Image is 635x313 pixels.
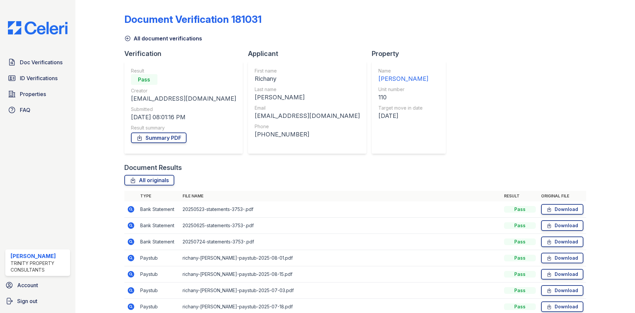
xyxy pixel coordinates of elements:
[138,218,180,234] td: Bank Statement
[3,279,73,292] a: Account
[138,266,180,283] td: Paystub
[541,301,583,312] a: Download
[180,201,501,218] td: 20250523-statements-3753-.pdf
[255,86,360,93] div: Last name
[138,201,180,218] td: Bank Statement
[378,74,428,83] div: [PERSON_NAME]
[255,130,360,139] div: [PHONE_NUMBER]
[17,281,38,289] span: Account
[131,106,236,113] div: Submitted
[180,283,501,299] td: richany-[PERSON_NAME]-paystub-2025-07-03.pdf
[131,87,236,94] div: Creator
[138,191,180,201] th: Type
[138,250,180,266] td: Paystub
[5,56,70,69] a: Doc Verifications
[180,250,501,266] td: richany-[PERSON_NAME]-paystub-2025-08-01.pdf
[255,123,360,130] div: Phone
[538,191,586,201] th: Original file
[20,106,30,114] span: FAQ
[5,72,70,85] a: ID Verifications
[255,68,360,74] div: First name
[124,49,248,58] div: Verification
[17,297,37,305] span: Sign out
[131,132,187,143] a: Summary PDF
[124,13,262,25] div: Document Verification 181031
[131,113,236,122] div: [DATE] 08:01:16 PM
[248,49,372,58] div: Applicant
[378,105,428,111] div: Target move in date
[3,21,73,34] img: CE_Logo_Blue-a8612792a0a2168367f1c8372b55b34899dd931a85d93a1a3d3e32e68fde9ad4.png
[378,93,428,102] div: 110
[180,218,501,234] td: 20250625-statements-3753-.pdf
[138,234,180,250] td: Bank Statement
[378,111,428,121] div: [DATE]
[131,68,236,74] div: Result
[504,303,536,310] div: Pass
[124,34,202,42] a: All document verifications
[504,287,536,294] div: Pass
[255,105,360,111] div: Email
[131,94,236,103] div: [EMAIL_ADDRESS][DOMAIN_NAME]
[504,271,536,278] div: Pass
[504,206,536,213] div: Pass
[541,285,583,296] a: Download
[131,74,157,85] div: Pass
[11,260,67,273] div: Trinity Property Consultants
[5,87,70,101] a: Properties
[180,234,501,250] td: 20250724-statements-3753-.pdf
[20,58,63,66] span: Doc Verifications
[541,204,583,215] a: Download
[501,191,538,201] th: Result
[378,68,428,83] a: Name [PERSON_NAME]
[541,220,583,231] a: Download
[504,222,536,229] div: Pass
[124,175,174,185] a: All originals
[541,236,583,247] a: Download
[180,191,501,201] th: File name
[541,269,583,280] a: Download
[378,86,428,93] div: Unit number
[378,68,428,74] div: Name
[11,252,67,260] div: [PERSON_NAME]
[20,90,46,98] span: Properties
[255,93,360,102] div: [PERSON_NAME]
[180,266,501,283] td: richany-[PERSON_NAME]-paystub-2025-08-15.pdf
[372,49,451,58] div: Property
[504,255,536,261] div: Pass
[131,125,236,131] div: Result summary
[5,103,70,117] a: FAQ
[541,253,583,263] a: Download
[255,111,360,121] div: [EMAIL_ADDRESS][DOMAIN_NAME]
[255,74,360,83] div: Richany
[20,74,58,82] span: ID Verifications
[124,163,182,172] div: Document Results
[138,283,180,299] td: Paystub
[3,294,73,308] a: Sign out
[504,238,536,245] div: Pass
